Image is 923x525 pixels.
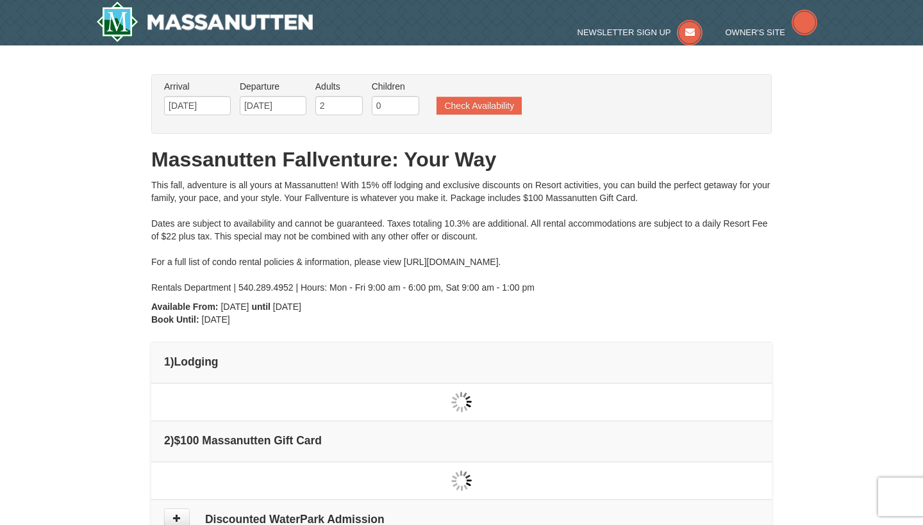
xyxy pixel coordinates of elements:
h4: 2 $100 Massanutten Gift Card [164,434,759,447]
span: ) [170,355,174,368]
strong: Available From: [151,302,219,312]
div: This fall, adventure is all yours at Massanutten! With 15% off lodging and exclusive discounts on... [151,179,772,294]
label: Arrival [164,80,231,93]
h4: 1 Lodging [164,355,759,368]
img: wait gif [451,392,472,412]
strong: Book Until: [151,314,199,325]
strong: until [251,302,270,312]
img: wait gif [451,471,472,491]
button: Check Availability [437,97,522,115]
h1: Massanutten Fallventure: Your Way [151,147,772,172]
label: Adults [315,80,363,93]
span: Owner's Site [726,28,786,37]
label: Departure [240,80,306,93]
a: Newsletter Sign Up [578,28,703,37]
label: Children [372,80,419,93]
a: Owner's Site [726,28,818,37]
img: Massanutten Resort Logo [96,1,313,42]
span: ) [170,434,174,447]
span: [DATE] [202,314,230,325]
span: [DATE] [220,302,249,312]
span: Newsletter Sign Up [578,28,671,37]
span: [DATE] [273,302,301,312]
a: Massanutten Resort [96,1,313,42]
